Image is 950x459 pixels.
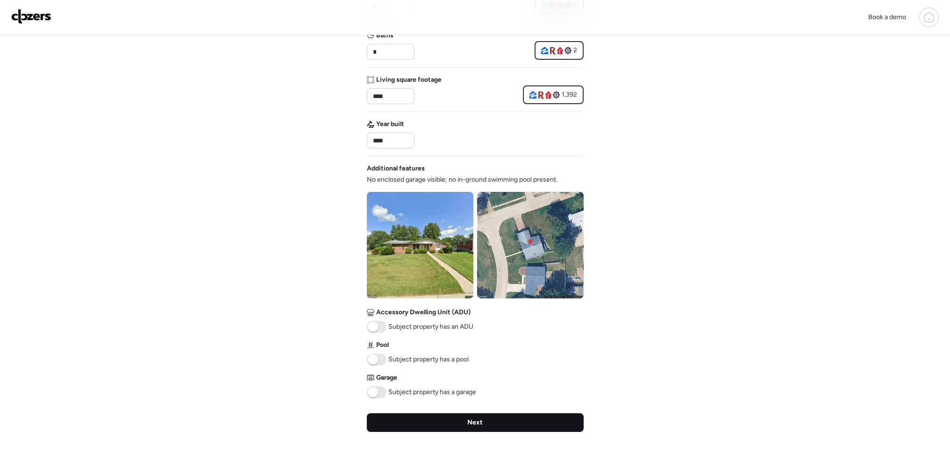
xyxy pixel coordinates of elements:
[376,340,389,350] span: Pool
[868,13,906,21] span: Book a demo
[573,46,577,55] span: 2
[367,164,425,173] span: Additional features
[388,355,469,364] span: Subject property has a pool
[388,322,473,332] span: Subject property has an ADU
[388,388,476,397] span: Subject property has a garage
[376,120,404,129] span: Year built
[376,308,471,317] span: Accessory Dwelling Unit (ADU)
[376,373,397,382] span: Garage
[11,9,51,24] img: Logo
[376,75,442,85] span: Living square footage
[467,418,483,427] span: Next
[367,175,557,184] span: No enclosed garage visible; no in-ground swimming pool present.
[376,31,393,40] span: Baths
[562,90,577,99] span: 1,392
